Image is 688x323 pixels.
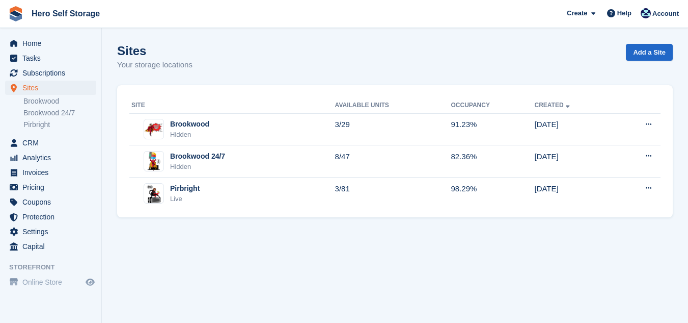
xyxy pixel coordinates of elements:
th: Available Units [335,97,451,114]
span: Create [567,8,587,18]
img: stora-icon-8386f47178a22dfd0bd8f6a31ec36ba5ce8667c1dd55bd0f319d3a0aa187defe.svg [8,6,23,21]
div: Live [170,194,200,204]
span: Pricing [22,180,84,194]
span: Account [652,9,679,19]
span: Settings [22,225,84,239]
div: Hidden [170,130,209,140]
div: Brookwood [170,119,209,130]
span: Coupons [22,195,84,209]
th: Site [129,97,335,114]
a: menu [5,180,96,194]
span: Home [22,36,84,51]
a: menu [5,239,96,254]
span: CRM [22,136,84,150]
a: menu [5,136,96,150]
span: Storefront [9,262,101,272]
p: Your storage locations [117,59,192,71]
td: [DATE] [534,178,614,209]
td: [DATE] [534,113,614,145]
td: 8/47 [335,145,451,178]
a: Brookwood 24/7 [23,108,96,118]
a: Preview store [84,276,96,288]
th: Occupancy [451,97,534,114]
a: Brookwood [23,96,96,106]
h1: Sites [117,44,192,58]
a: Created [534,102,571,109]
a: menu [5,210,96,224]
td: 3/81 [335,178,451,209]
span: Capital [22,239,84,254]
td: 3/29 [335,113,451,145]
td: 82.36% [451,145,534,178]
img: Image of Brookwood site [144,121,163,137]
span: Analytics [22,151,84,165]
td: 98.29% [451,178,534,209]
a: menu [5,66,96,80]
img: Image of Brookwood 24/7 site [147,151,161,171]
div: Brookwood 24/7 [170,151,225,162]
img: Holly Budge [641,8,651,18]
td: [DATE] [534,145,614,178]
span: Invoices [22,165,84,180]
div: Pirbright [170,183,200,194]
a: menu [5,36,96,51]
a: Add a Site [626,44,673,61]
span: Subscriptions [22,66,84,80]
a: menu [5,195,96,209]
span: Protection [22,210,84,224]
td: 91.23% [451,113,534,145]
a: Pirbright [23,120,96,130]
span: Help [617,8,631,18]
span: Sites [22,81,84,95]
img: Image of Pirbright site [147,183,161,204]
span: Online Store [22,275,84,289]
a: menu [5,165,96,180]
a: menu [5,51,96,65]
a: menu [5,81,96,95]
a: Hero Self Storage [27,5,104,22]
div: Hidden [170,162,225,172]
a: menu [5,225,96,239]
span: Tasks [22,51,84,65]
a: menu [5,275,96,289]
a: menu [5,151,96,165]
